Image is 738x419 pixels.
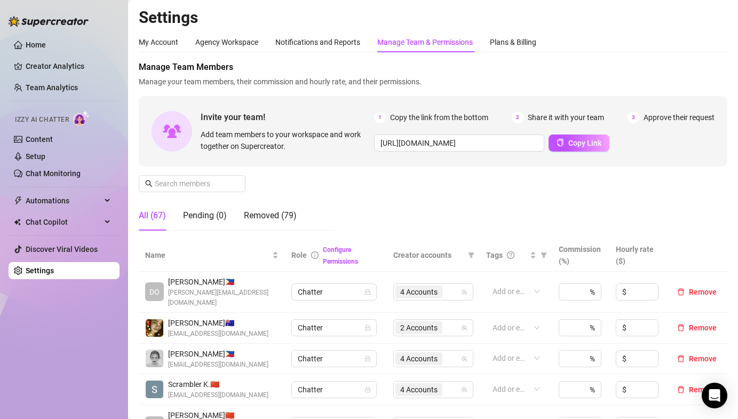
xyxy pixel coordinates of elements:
[183,209,227,222] div: Pending (0)
[26,169,81,178] a: Chat Monitoring
[26,83,78,92] a: Team Analytics
[139,36,178,48] div: My Account
[673,321,721,334] button: Remove
[568,139,601,147] span: Copy Link
[377,36,473,48] div: Manage Team & Permissions
[14,196,22,205] span: thunderbolt
[323,246,358,265] a: Configure Permissions
[689,288,717,296] span: Remove
[9,16,89,27] img: logo-BBDzfeDw.svg
[528,112,604,123] span: Share it with your team
[15,115,69,125] span: Izzy AI Chatter
[298,351,370,367] span: Chatter
[26,152,45,161] a: Setup
[364,386,371,393] span: lock
[139,61,727,74] span: Manage Team Members
[541,252,547,258] span: filter
[26,135,53,144] a: Content
[644,112,715,123] span: Approve their request
[146,381,163,398] img: Scrambler Kawi
[374,112,386,123] span: 1
[311,251,319,259] span: info-circle
[14,218,21,226] img: Chat Copilot
[168,348,268,360] span: [PERSON_NAME] 🇵🇭
[702,383,727,408] div: Open Intercom Messenger
[468,252,474,258] span: filter
[677,324,685,331] span: delete
[145,249,270,261] span: Name
[298,382,370,398] span: Chatter
[298,284,370,300] span: Chatter
[673,286,721,298] button: Remove
[609,239,666,272] th: Hourly rate ($)
[400,286,438,298] span: 4 Accounts
[26,214,101,231] span: Chat Copilot
[395,352,442,365] span: 4 Accounts
[673,352,721,365] button: Remove
[26,266,54,275] a: Settings
[275,36,360,48] div: Notifications and Reports
[400,322,438,334] span: 2 Accounts
[149,286,160,298] span: DO
[168,378,268,390] span: Scrambler K. 🇨🇳
[195,36,258,48] div: Agency Workspace
[549,135,609,152] button: Copy Link
[507,251,514,259] span: question-circle
[512,112,523,123] span: 2
[155,178,231,189] input: Search members
[168,390,268,400] span: [EMAIL_ADDRESS][DOMAIN_NAME]
[139,239,285,272] th: Name
[390,112,488,123] span: Copy the link from the bottom
[291,251,307,259] span: Role
[628,112,639,123] span: 3
[395,286,442,298] span: 4 Accounts
[364,289,371,295] span: lock
[673,383,721,396] button: Remove
[201,129,370,152] span: Add team members to your workspace and work together on Supercreator.
[552,239,609,272] th: Commission (%)
[146,350,163,367] img: Audrey Elaine
[139,7,727,28] h2: Settings
[26,192,101,209] span: Automations
[26,245,98,254] a: Discover Viral Videos
[26,41,46,49] a: Home
[139,209,166,222] div: All (67)
[364,325,371,331] span: lock
[73,110,90,126] img: AI Chatter
[139,76,727,88] span: Manage your team members, their commission and hourly rate, and their permissions.
[677,288,685,296] span: delete
[168,288,279,308] span: [PERSON_NAME][EMAIL_ADDRESS][DOMAIN_NAME]
[538,247,549,263] span: filter
[689,323,717,332] span: Remove
[490,36,536,48] div: Plans & Billing
[689,354,717,363] span: Remove
[461,355,467,362] span: team
[168,360,268,370] span: [EMAIL_ADDRESS][DOMAIN_NAME]
[298,320,370,336] span: Chatter
[400,384,438,396] span: 4 Accounts
[244,209,297,222] div: Removed (79)
[689,385,717,394] span: Remove
[168,329,268,339] span: [EMAIL_ADDRESS][DOMAIN_NAME]
[168,276,279,288] span: [PERSON_NAME] 🇵🇭
[26,58,111,75] a: Creator Analytics
[400,353,438,365] span: 4 Accounts
[146,319,163,337] img: deia jane boiser
[395,383,442,396] span: 4 Accounts
[168,317,268,329] span: [PERSON_NAME] 🇦🇺
[201,110,374,124] span: Invite your team!
[466,247,477,263] span: filter
[145,180,153,187] span: search
[486,249,503,261] span: Tags
[461,289,467,295] span: team
[677,355,685,362] span: delete
[461,386,467,393] span: team
[677,386,685,393] span: delete
[557,139,564,146] span: copy
[393,249,464,261] span: Creator accounts
[364,355,371,362] span: lock
[395,321,442,334] span: 2 Accounts
[461,325,467,331] span: team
